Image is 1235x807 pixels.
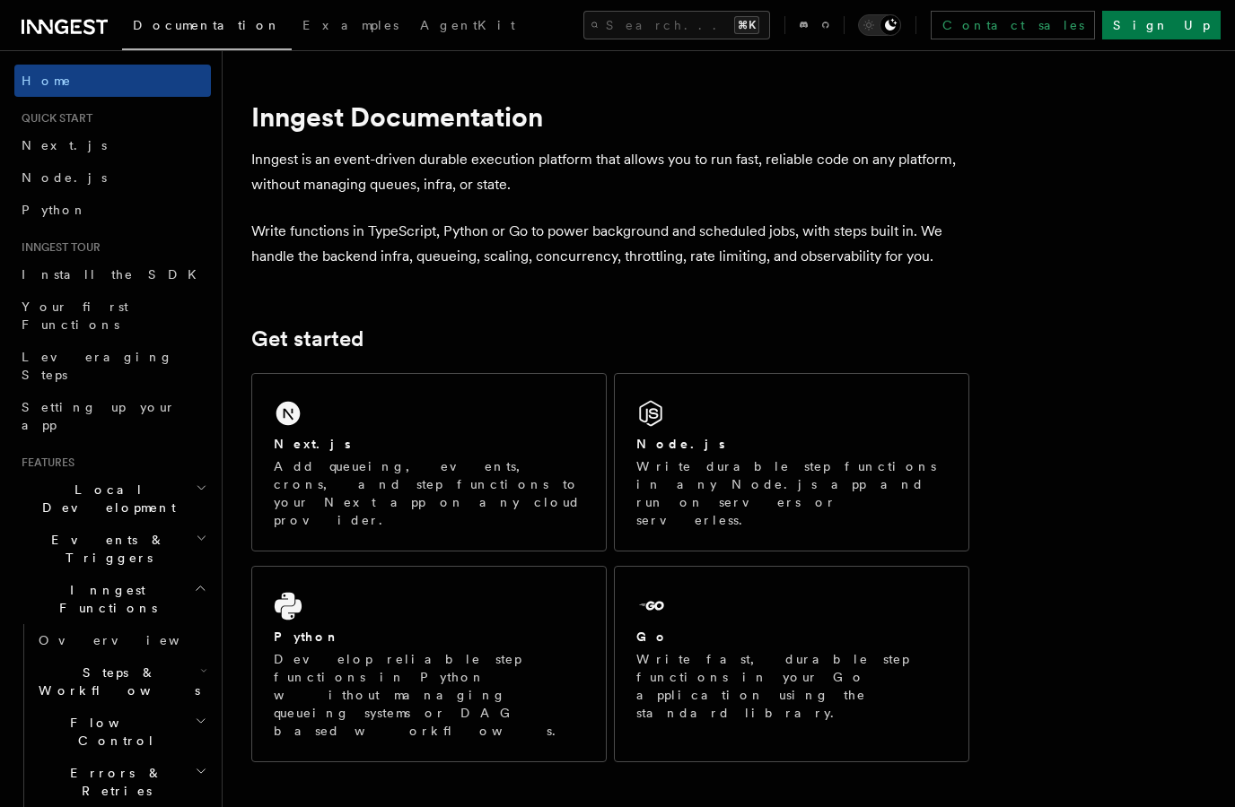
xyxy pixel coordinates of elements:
span: Local Development [14,481,196,516]
a: Python [14,194,211,226]
a: Home [14,65,211,97]
p: Develop reliable step functions in Python without managing queueing systems or DAG based workflows. [274,650,584,740]
a: Get started [251,326,363,351]
span: Examples [302,18,399,32]
button: Local Development [14,473,211,524]
span: AgentKit [420,18,515,32]
a: Setting up your app [14,391,211,441]
span: Next.js [22,138,107,152]
a: Install the SDK [14,258,211,291]
a: Next.js [14,129,211,161]
span: Python [22,203,87,217]
a: Overview [31,624,211,656]
a: AgentKit [409,5,526,48]
h2: Node.js [636,435,725,453]
button: Inngest Functions [14,574,211,624]
a: Node.js [14,161,211,194]
button: Search...⌘K [583,11,770,39]
p: Write fast, durable step functions in your Go application using the standard library. [636,650,947,722]
a: PythonDevelop reliable step functions in Python without managing queueing systems or DAG based wo... [251,566,607,762]
button: Steps & Workflows [31,656,211,707]
a: Your first Functions [14,291,211,341]
span: Steps & Workflows [31,664,200,699]
span: Leveraging Steps [22,350,173,382]
span: Node.js [22,170,107,185]
h1: Inngest Documentation [251,100,969,133]
span: Events & Triggers [14,531,196,567]
a: Sign Up [1102,11,1221,39]
span: Your first Functions [22,299,128,332]
span: Inngest Functions [14,581,194,617]
p: Add queueing, events, crons, and step functions to your Next app on any cloud provider. [274,457,584,529]
p: Write functions in TypeScript, Python or Go to power background and scheduled jobs, with steps bu... [251,219,969,269]
span: Setting up your app [22,400,176,432]
span: Overview [39,633,223,647]
a: Contact sales [931,11,1095,39]
button: Toggle dark mode [858,14,901,36]
a: GoWrite fast, durable step functions in your Go application using the standard library. [614,566,969,762]
a: Node.jsWrite durable step functions in any Node.js app and run on servers or serverless. [614,373,969,551]
a: Documentation [122,5,292,50]
a: Next.jsAdd queueing, events, crons, and step functions to your Next app on any cloud provider. [251,373,607,551]
kbd: ⌘K [734,16,759,34]
span: Documentation [133,18,281,32]
a: Examples [292,5,409,48]
button: Flow Control [31,707,211,757]
p: Write durable step functions in any Node.js app and run on servers or serverless. [636,457,947,529]
span: Errors & Retries [31,764,195,800]
button: Errors & Retries [31,757,211,807]
span: Install the SDK [22,267,207,282]
a: Leveraging Steps [14,341,211,391]
span: Quick start [14,111,92,126]
span: Home [22,72,72,90]
button: Events & Triggers [14,524,211,574]
p: Inngest is an event-driven durable execution platform that allows you to run fast, reliable code ... [251,147,969,197]
span: Flow Control [31,714,195,750]
h2: Go [636,628,669,646]
span: Inngest tour [14,240,101,255]
h2: Next.js [274,435,351,453]
h2: Python [274,628,340,646]
span: Features [14,456,74,470]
